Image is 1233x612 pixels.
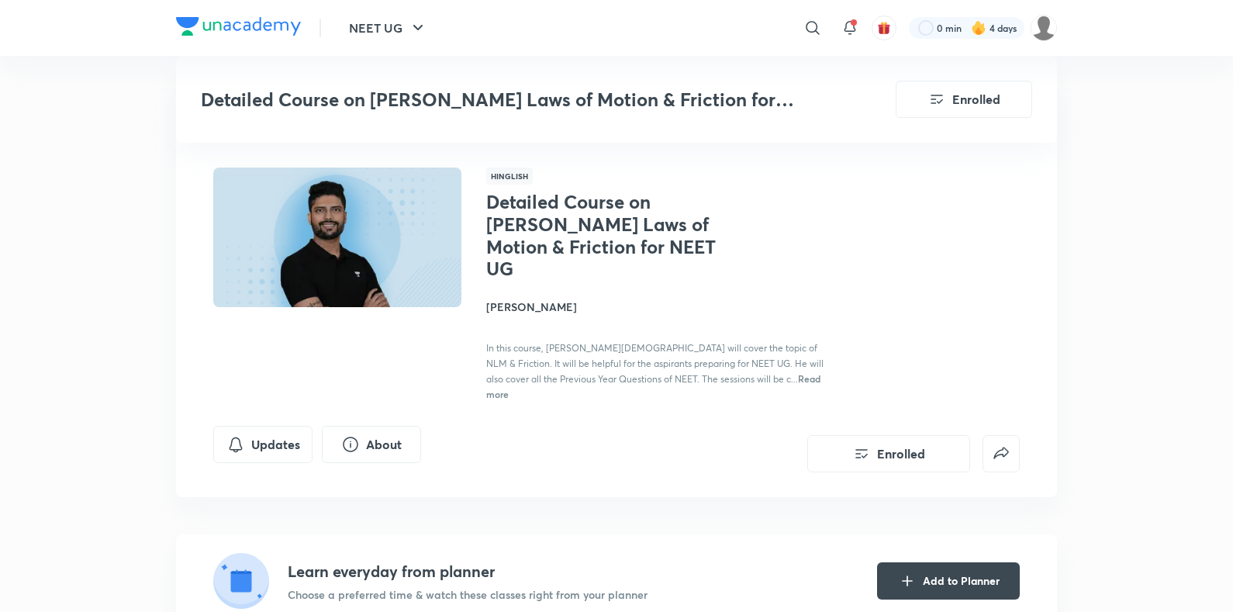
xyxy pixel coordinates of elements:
[213,426,313,463] button: Updates
[971,20,986,36] img: streak
[486,299,834,315] h4: [PERSON_NAME]
[1031,15,1057,41] img: ANSHITA AGRAWAL
[872,16,896,40] button: avatar
[340,12,437,43] button: NEET UG
[176,17,301,40] a: Company Logo
[486,342,824,385] span: In this course, [PERSON_NAME][DEMOGRAPHIC_DATA] will cover the topic of NLM & Friction. It will b...
[288,586,648,603] p: Choose a preferred time & watch these classes right from your planner
[201,88,808,111] h3: Detailed Course on [PERSON_NAME] Laws of Motion & Friction for NEET UG
[896,81,1032,118] button: Enrolled
[877,562,1020,600] button: Add to Planner
[211,166,464,309] img: Thumbnail
[983,435,1020,472] button: false
[486,168,533,185] span: Hinglish
[877,21,891,35] img: avatar
[807,435,970,472] button: Enrolled
[486,191,740,280] h1: Detailed Course on [PERSON_NAME] Laws of Motion & Friction for NEET UG
[176,17,301,36] img: Company Logo
[288,560,648,583] h4: Learn everyday from planner
[322,426,421,463] button: About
